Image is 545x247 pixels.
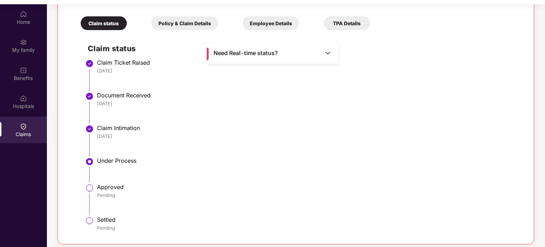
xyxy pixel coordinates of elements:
div: Claim Intimation [97,124,518,131]
div: Approved [97,183,518,190]
img: Toggle Icon [324,49,331,57]
img: svg+xml;base64,PHN2ZyBpZD0iU3RlcC1BY3RpdmUtMzJ4MzIiIHhtbG5zPSJodHRwOi8vd3d3LnczLm9yZy8yMDAwL3N2Zy... [85,157,94,166]
div: Pending [97,192,518,198]
div: [DATE] [97,100,518,107]
span: Need Real-time status? [214,49,278,57]
div: Claim Ticket Raised [97,59,518,66]
img: svg+xml;base64,PHN2ZyB3aWR0aD0iMjAiIGhlaWdodD0iMjAiIHZpZXdCb3g9IjAgMCAyMCAyMCIgZmlsbD0ibm9uZSIgeG... [20,39,27,46]
img: svg+xml;base64,PHN2ZyBpZD0iSG9tZSIgeG1sbnM9Imh0dHA6Ly93d3cudzMub3JnLzIwMDAvc3ZnIiB3aWR0aD0iMjAiIG... [20,11,27,18]
div: Document Received [97,92,518,99]
img: svg+xml;base64,PHN2ZyBpZD0iU3RlcC1Eb25lLTMyeDMyIiB4bWxucz0iaHR0cDovL3d3dy53My5vcmcvMjAwMC9zdmciIH... [85,59,94,68]
img: svg+xml;base64,PHN2ZyBpZD0iU3RlcC1QZW5kaW5nLTMyeDMyIiB4bWxucz0iaHR0cDovL3d3dy53My5vcmcvMjAwMC9zdm... [85,184,94,192]
img: svg+xml;base64,PHN2ZyBpZD0iQmVuZWZpdHMiIHhtbG5zPSJodHRwOi8vd3d3LnczLm9yZy8yMDAwL3N2ZyIgd2lkdGg9Ij... [20,67,27,74]
img: svg+xml;base64,PHN2ZyBpZD0iQ2xhaW0iIHhtbG5zPSJodHRwOi8vd3d3LnczLm9yZy8yMDAwL3N2ZyIgd2lkdGg9IjIwIi... [20,123,27,130]
div: [DATE] [97,68,518,74]
div: TPA Details [324,16,370,30]
img: svg+xml;base64,PHN2ZyBpZD0iU3RlcC1Eb25lLTMyeDMyIiB4bWxucz0iaHR0cDovL3d3dy53My5vcmcvMjAwMC9zdmciIH... [85,92,94,101]
h2: Claim status [88,43,518,54]
div: Settled [97,216,518,223]
div: Policy & Claim Details [151,16,218,30]
div: Under Process [97,157,518,164]
img: svg+xml;base64,PHN2ZyBpZD0iSG9zcGl0YWxzIiB4bWxucz0iaHR0cDovL3d3dy53My5vcmcvMjAwMC9zdmciIHdpZHRoPS... [20,95,27,102]
img: svg+xml;base64,PHN2ZyBpZD0iU3RlcC1Eb25lLTMyeDMyIiB4bWxucz0iaHR0cDovL3d3dy53My5vcmcvMjAwMC9zdmciIH... [85,125,94,133]
div: Employee Details [243,16,299,30]
div: Claim status [81,16,127,30]
img: svg+xml;base64,PHN2ZyBpZD0iU3RlcC1QZW5kaW5nLTMyeDMyIiB4bWxucz0iaHR0cDovL3d3dy53My5vcmcvMjAwMC9zdm... [85,216,94,225]
div: [DATE] [97,133,518,139]
div: Pending [97,225,518,231]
